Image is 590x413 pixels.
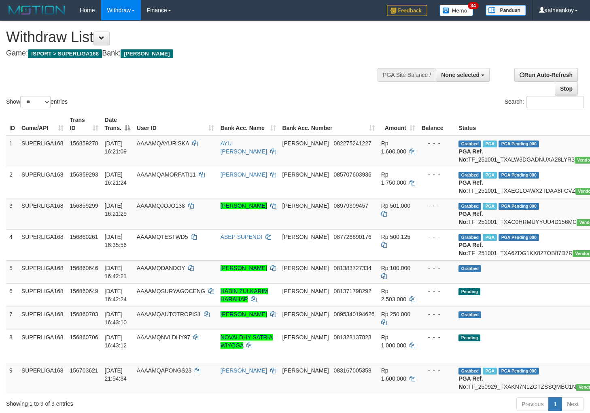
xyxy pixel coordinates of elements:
[6,136,18,167] td: 1
[105,265,127,279] span: [DATE] 16:42:21
[378,113,418,136] th: Amount: activate to sort column ascending
[458,368,481,375] span: Grabbed
[18,198,67,229] td: SUPERLIGA168
[282,140,329,147] span: [PERSON_NAME]
[439,5,473,16] img: Button%20Memo.svg
[18,307,67,330] td: SUPERLIGA168
[6,330,18,363] td: 8
[458,141,481,147] span: Grabbed
[381,311,410,317] span: Rp 250.000
[499,234,539,241] span: PGA Pending
[381,202,410,209] span: Rp 501.000
[18,229,67,260] td: SUPERLIGA168
[381,367,406,382] span: Rp 1.600.000
[458,288,480,295] span: Pending
[333,311,374,317] span: Copy 0895340194626 to clipboard
[483,172,497,179] span: Marked by aafheankoy
[458,211,483,225] b: PGA Ref. No:
[20,96,51,108] select: Showentries
[18,113,67,136] th: Game/API: activate to sort column ascending
[458,179,483,194] b: PGA Ref. No:
[483,203,497,210] span: Marked by aafheankoy
[458,265,481,272] span: Grabbed
[105,288,127,302] span: [DATE] 16:42:24
[221,367,267,374] a: [PERSON_NAME]
[458,311,481,318] span: Grabbed
[333,334,371,341] span: Copy 081328137823 to clipboard
[387,5,427,16] img: Feedback.jpg
[105,367,127,382] span: [DATE] 21:54:34
[70,367,98,374] span: 156703621
[70,234,98,240] span: 156860261
[18,363,67,394] td: SUPERLIGA168
[486,5,526,16] img: panduan.png
[505,96,584,108] label: Search:
[6,396,240,408] div: Showing 1 to 9 of 9 entries
[70,265,98,271] span: 156860646
[422,310,452,318] div: - - -
[282,171,329,178] span: [PERSON_NAME]
[458,172,481,179] span: Grabbed
[381,171,406,186] span: Rp 1.750.000
[282,265,329,271] span: [PERSON_NAME]
[458,334,480,341] span: Pending
[282,311,329,317] span: [PERSON_NAME]
[18,167,67,198] td: SUPERLIGA168
[105,202,127,217] span: [DATE] 16:21:29
[333,265,371,271] span: Copy 081383727334 to clipboard
[221,311,267,317] a: [PERSON_NAME]
[134,113,217,136] th: User ID: activate to sort column ascending
[516,397,549,411] a: Previous
[381,265,410,271] span: Rp 100.000
[221,202,267,209] a: [PERSON_NAME]
[6,229,18,260] td: 4
[499,141,539,147] span: PGA Pending
[282,367,329,374] span: [PERSON_NAME]
[422,139,452,147] div: - - -
[221,234,262,240] a: ASEP SUPENDI
[105,311,127,326] span: [DATE] 16:43:10
[458,148,483,163] b: PGA Ref. No:
[333,288,371,294] span: Copy 081371798292 to clipboard
[137,367,191,374] span: AAAAMQAPONGS23
[422,202,452,210] div: - - -
[381,288,406,302] span: Rp 2.503.000
[514,68,578,82] a: Run Auto-Refresh
[548,397,562,411] a: 1
[137,234,188,240] span: AAAAMQTESTWD5
[562,397,584,411] a: Next
[6,113,18,136] th: ID
[6,307,18,330] td: 7
[282,234,329,240] span: [PERSON_NAME]
[18,330,67,363] td: SUPERLIGA168
[6,283,18,307] td: 6
[6,167,18,198] td: 2
[137,311,201,317] span: AAAAMQAUTOTROPIS1
[18,136,67,167] td: SUPERLIGA168
[137,171,196,178] span: AAAAMQAMORFATI11
[458,242,483,256] b: PGA Ref. No:
[137,288,205,294] span: AAAAMQSURYAGOCENG
[6,4,68,16] img: MOTION_logo.png
[6,96,68,108] label: Show entries
[422,366,452,375] div: - - -
[333,367,371,374] span: Copy 083167005358 to clipboard
[279,113,378,136] th: Bank Acc. Number: activate to sort column ascending
[333,171,371,178] span: Copy 085707603936 to clipboard
[221,265,267,271] a: [PERSON_NAME]
[121,49,173,58] span: [PERSON_NAME]
[483,234,497,241] span: Marked by aafmaleo
[70,311,98,317] span: 156860703
[137,334,190,341] span: AAAAMQNVLDHY97
[499,172,539,179] span: PGA Pending
[70,171,98,178] span: 156859293
[555,82,578,96] a: Stop
[422,333,452,341] div: - - -
[458,203,481,210] span: Grabbed
[333,202,368,209] span: Copy 08979309457 to clipboard
[105,234,127,248] span: [DATE] 16:35:56
[333,234,371,240] span: Copy 087726690176 to clipboard
[422,170,452,179] div: - - -
[70,334,98,341] span: 156860706
[70,140,98,147] span: 156859278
